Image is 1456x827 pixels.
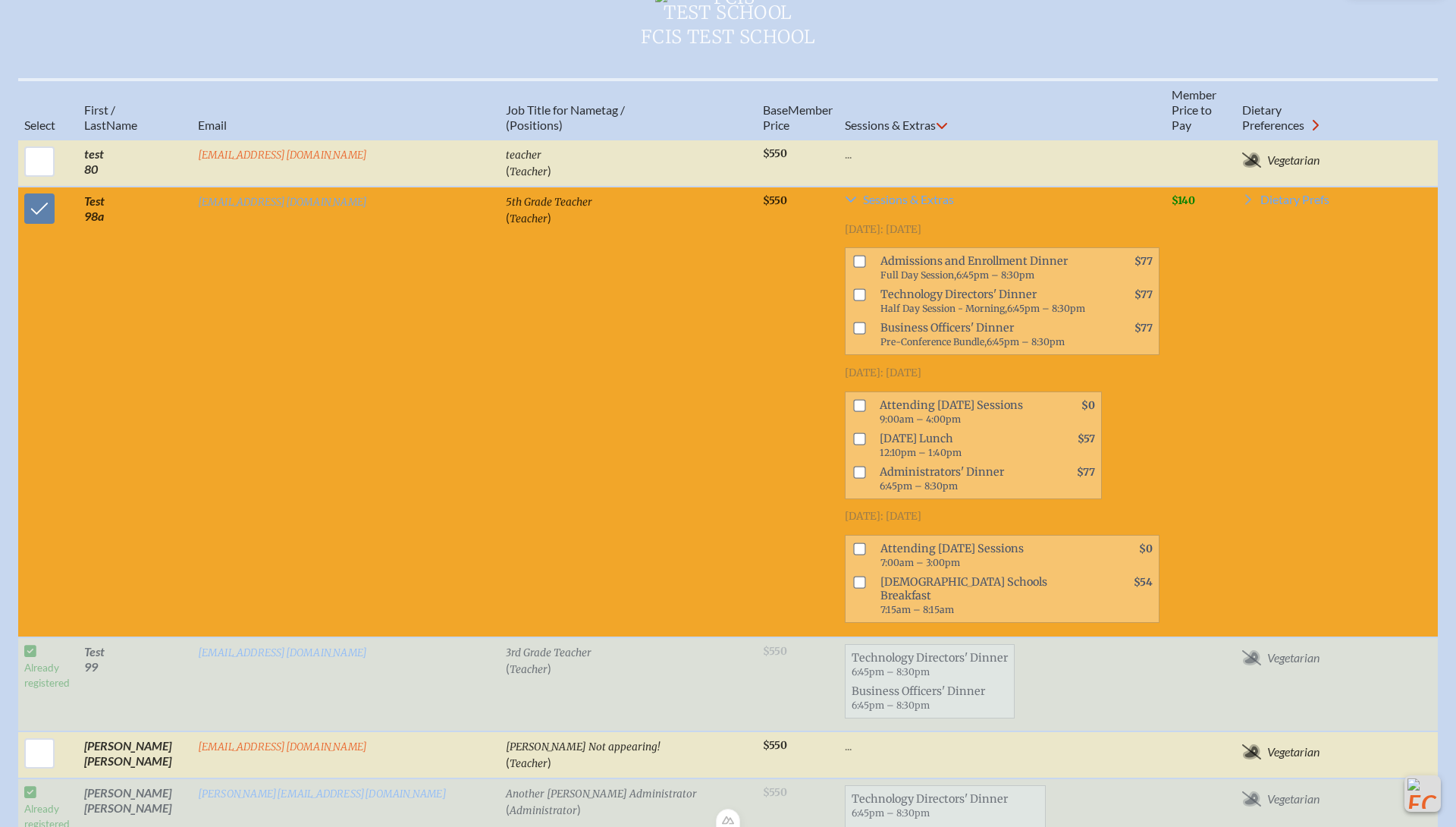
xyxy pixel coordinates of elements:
[880,269,956,281] span: Full Day Session,
[846,648,1014,681] span: Technology Directors' Dinner
[192,80,500,140] th: Email
[874,462,1035,495] span: Administrators' Dinner
[78,80,192,140] th: Name
[1407,778,1438,809] img: To the top
[880,480,958,492] span: 6:45pm – 8:30pm
[956,269,1034,281] span: 6:45pm – 8:30pm
[485,20,971,51] span: FCIS Test School
[506,196,592,209] span: 5th Grade Teacher
[1242,102,1304,132] span: ary Preferences
[1267,650,1319,665] span: Vegetarian
[880,413,961,425] span: 9:00am – 4:00pm
[880,557,960,568] span: 7:00am – 3:00pm
[846,789,1045,822] span: Technology Directors' Dinner
[198,196,368,209] a: [EMAIL_ADDRESS][DOMAIN_NAME]
[548,755,551,769] span: )
[822,102,833,117] span: er
[1267,744,1319,759] span: Vegetarian
[510,804,577,817] span: Administrator
[1260,193,1329,206] span: Dietary Prefs
[874,251,1092,285] span: Admissions and Enrollment Dinner
[1134,576,1153,589] span: $54
[863,193,954,206] span: Sessions & Extras
[845,223,921,236] span: [DATE]: [DATE]
[78,637,192,731] td: Test 99
[24,118,55,132] span: Select
[874,539,1092,572] span: Attending [DATE] Sessions
[846,681,1014,715] span: Business Officers' Dinner
[577,802,581,816] span: )
[198,149,368,162] a: [EMAIL_ADDRESS][DOMAIN_NAME]
[84,118,106,132] span: Last
[845,510,921,523] span: [DATE]: [DATE]
[874,572,1092,619] span: [DEMOGRAPHIC_DATA] Schools Breakfast
[1267,153,1319,168] span: Vegetarian
[845,738,1159,753] p: ...
[874,285,1092,318] span: Technology Directors' Dinner
[839,80,1165,140] th: Sessions & Extras
[506,149,541,162] span: teacher
[78,187,192,637] td: Test 98a
[852,666,930,678] span: 6:45pm – 8:30pm
[510,757,548,770] span: Teacher
[198,646,368,659] a: [EMAIL_ADDRESS][DOMAIN_NAME]
[880,336,987,347] span: Pre-Conference Bundle,
[845,366,921,379] span: [DATE]: [DATE]
[1267,791,1319,807] span: Vegetarian
[510,663,548,676] span: Teacher
[1078,432,1095,445] span: $57
[763,147,787,160] span: $550
[198,788,447,800] a: [PERSON_NAME][EMAIL_ADDRESS][DOMAIN_NAME]
[548,661,551,675] span: )
[548,163,551,178] span: )
[84,102,115,117] span: First /
[987,336,1065,347] span: 6:45pm – 8:30pm
[763,102,788,117] span: Base
[845,146,1159,162] p: ...
[1236,80,1355,140] th: Diet
[874,395,1035,429] span: Attending [DATE] Sessions
[1404,775,1441,812] button: Scroll Top
[845,193,1159,212] a: Sessions & Extras
[1134,255,1153,268] span: $77
[1242,193,1329,212] a: Dietary Prefs
[1081,399,1095,412] span: $0
[198,741,368,753] a: [EMAIL_ADDRESS][DOMAIN_NAME]
[852,807,930,819] span: 6:45pm – 8:30pm
[548,210,551,225] span: )
[510,212,548,225] span: Teacher
[1134,322,1153,335] span: $77
[506,755,510,769] span: (
[506,163,510,178] span: (
[845,212,1159,624] div: Sessions & Extras
[78,731,192,778] td: [PERSON_NAME] [PERSON_NAME]
[506,802,510,816] span: (
[1172,194,1195,207] span: $140
[506,661,510,675] span: (
[874,429,1035,462] span: [DATE] Lunch
[874,318,1092,351] span: Business Officers' Dinner
[1134,288,1153,301] span: $77
[763,194,787,207] span: $550
[510,165,548,178] span: Teacher
[506,646,591,659] span: 3rd Grade Teacher
[500,80,758,140] th: Job Title for Nametag / (Positions)
[757,80,839,140] th: Memb
[506,741,660,753] span: [PERSON_NAME] Not appearing!
[880,303,1007,314] span: Half Day Session - Morning,
[880,604,954,615] span: 7:15am – 8:15am
[880,447,962,458] span: 12:10pm – 1:40pm
[1139,542,1153,555] span: $0
[506,788,697,800] span: Another [PERSON_NAME] Administrator
[1166,80,1236,140] th: Member Price to Pay
[763,739,787,752] span: $550
[1077,466,1095,479] span: $77
[763,118,789,132] span: Price
[78,140,192,187] td: test 80
[1007,303,1085,314] span: 6:45pm – 8:30pm
[852,700,930,711] span: 6:45pm – 8:30pm
[506,210,510,225] span: (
